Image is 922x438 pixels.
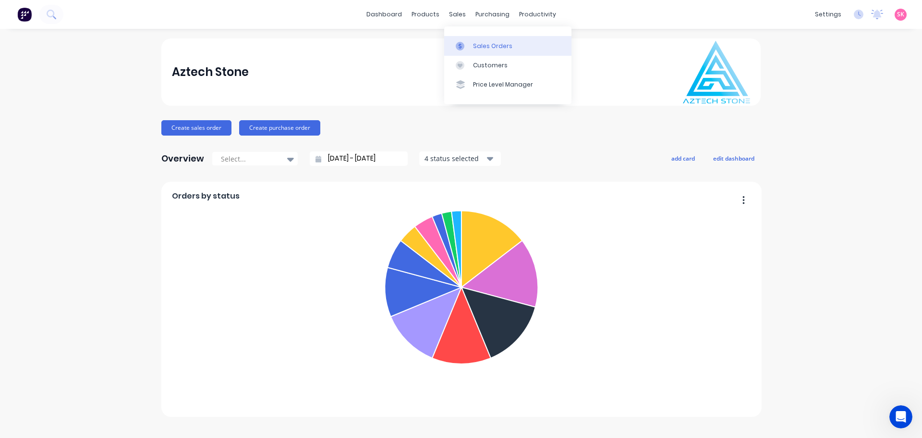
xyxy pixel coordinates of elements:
div: products [407,7,444,22]
div: Checking now... [8,211,76,232]
img: Factory [17,7,32,22]
a: Price Level Manager [444,75,571,94]
button: Upload attachment [46,315,53,323]
div: 4 status selected [425,153,485,163]
p: Active [47,12,66,22]
span: Orders by status [172,190,240,202]
div: I havent tested the iphone version yet, but here we have half and half so we really need both to ... [42,148,177,176]
button: Gif picker [30,315,38,323]
div: Customers [473,61,508,70]
div: let me know how you go [86,182,184,203]
button: Start recording [61,315,69,323]
button: Create sales order [161,120,231,136]
textarea: Message… [8,295,184,311]
div: productivity [514,7,561,22]
div: It looks like the filter still isn’t carrying over correctly on the mobile app. I’ll check in wit... [15,239,150,296]
button: Send a message… [165,311,180,326]
button: add card [665,152,701,164]
div: Sales Orders [473,42,512,50]
div: Overview [161,149,204,168]
div: Maricar says… [8,233,184,319]
h1: Maricar [47,5,75,12]
button: Emoji picker [15,315,23,323]
div: Stacey says… [8,182,184,211]
a: Sales Orders [444,36,571,55]
button: go back [6,4,24,22]
div: Stacey says… [8,142,184,183]
div: I havent tested the iphone version yet, but here we have half and half so we really need both to ... [35,142,184,182]
div: Price Level Manager [473,80,533,89]
button: Home [150,4,169,22]
div: purchasing [471,7,514,22]
div: Checking now... [15,217,68,226]
div: It looks like theShow/Hide Usersfilter still isn’t carrying over correctly on the mobile app. I’l... [8,233,158,301]
div: Aztech Stone [172,63,249,82]
div: Hi [PERSON_NAME] I'm on the app now but it's still showing all users, even though it says the fil... [42,50,177,135]
a: Customers [444,56,571,75]
div: settings [810,7,846,22]
div: Maricar says… [8,211,184,233]
div: sales [444,7,471,22]
img: Aztech Stone [683,41,750,103]
iframe: Intercom live chat [889,405,912,428]
div: let me know how you go [94,188,177,198]
div: Stacey says… [8,44,184,141]
button: Create purchase order [239,120,320,136]
div: Hi [PERSON_NAME]I'm on the app now but it's still showing all users, even though it says the filt... [35,44,184,140]
span: SK [897,10,904,19]
div: Close [169,4,186,21]
button: 4 status selected [419,151,501,166]
button: edit dashboard [707,152,761,164]
a: dashboard [362,7,407,22]
img: Profile image for Maricar [27,5,43,21]
i: Show/Hide Users [66,239,123,247]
